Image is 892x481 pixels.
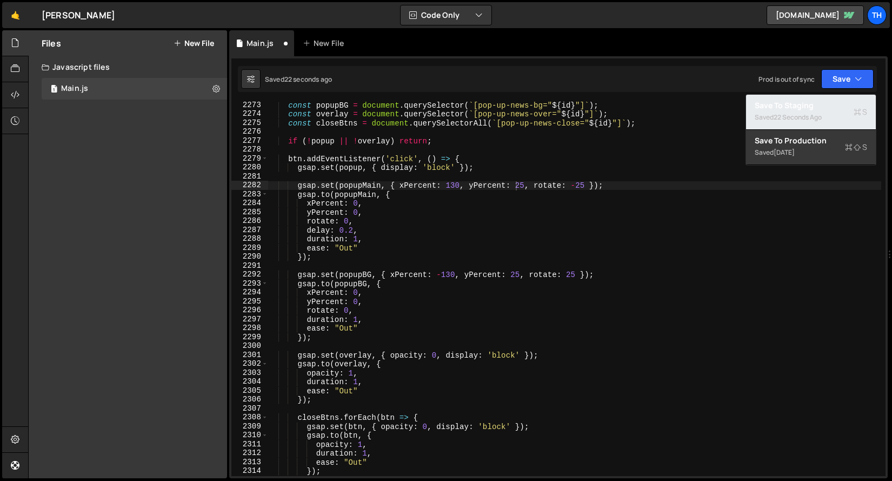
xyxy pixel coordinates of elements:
div: [PERSON_NAME] [42,9,115,22]
div: Prod is out of sync [758,75,815,84]
div: Save to Staging [755,100,867,111]
button: Save [821,69,874,89]
div: 2288 [231,234,268,243]
div: 2281 [231,172,268,181]
button: Save to StagingS Saved22 seconds ago [746,95,876,130]
div: 2301 [231,351,268,360]
div: Saved [755,111,867,124]
div: 2273 [231,101,268,110]
div: 2294 [231,288,268,297]
div: 2302 [231,359,268,368]
div: 2314 [231,466,268,476]
div: Main.js [61,84,88,94]
div: 2289 [231,243,268,253]
div: 2282 [231,181,268,190]
div: 2299 [231,333,268,342]
div: 2313 [231,458,268,467]
div: Save to Production [755,135,867,146]
div: 2308 [231,413,268,422]
div: Saved [265,75,332,84]
button: Code Only [401,5,491,25]
div: 2306 [231,395,268,404]
div: 2309 [231,422,268,431]
div: Main.js [247,38,274,49]
div: 2274 [231,109,268,118]
div: 2312 [231,449,268,458]
div: 2275 [231,118,268,128]
div: 2295 [231,297,268,306]
div: New File [303,38,348,49]
div: 2292 [231,270,268,279]
div: 2310 [231,431,268,440]
span: S [854,107,867,117]
div: 2280 [231,163,268,172]
div: Saved [755,146,867,159]
div: [DATE] [774,148,795,157]
div: 2279 [231,154,268,163]
div: 2300 [231,341,268,351]
div: 22 seconds ago [284,75,332,84]
button: New File [174,39,214,48]
h2: Files [42,37,61,49]
div: 2287 [231,226,268,235]
div: 2283 [231,190,268,199]
div: 2303 [231,368,268,378]
button: Save to ProductionS Saved[DATE] [746,130,876,165]
div: Javascript files [29,56,227,78]
a: 🤙 [2,2,29,28]
span: 1 [51,85,57,94]
a: [DOMAIN_NAME] [767,5,864,25]
div: 2277 [231,136,268,146]
div: 2298 [231,324,268,333]
div: 2311 [231,440,268,449]
div: 22 seconds ago [774,113,822,122]
div: 2286 [231,216,268,226]
div: 2307 [231,404,268,413]
div: 2305 [231,386,268,396]
div: 2293 [231,279,268,288]
span: S [845,142,867,153]
div: 2297 [231,315,268,324]
div: 2304 [231,377,268,386]
div: 2296 [231,306,268,315]
div: 2278 [231,145,268,154]
div: 2290 [231,252,268,261]
div: 2291 [231,261,268,271]
a: Th [867,5,887,25]
div: 2285 [231,208,268,217]
div: 16840/46037.js [42,78,227,100]
div: 2284 [231,199,268,208]
div: 2276 [231,127,268,136]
